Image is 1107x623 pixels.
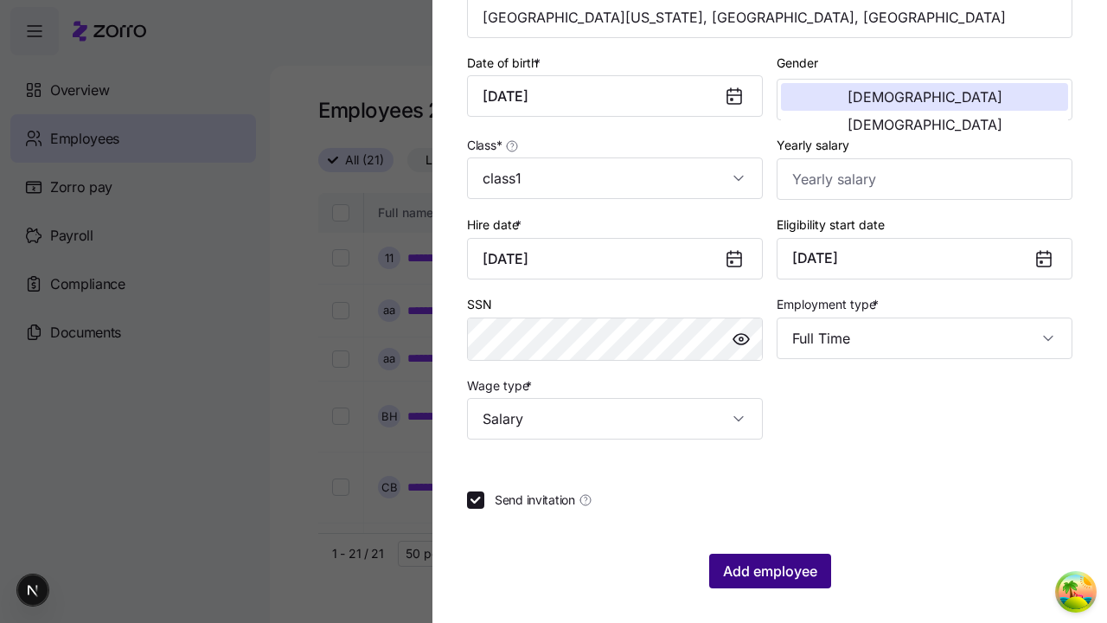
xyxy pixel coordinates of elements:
[848,90,1002,104] span: [DEMOGRAPHIC_DATA]
[467,137,502,154] span: Class *
[467,295,492,314] label: SSN
[467,238,763,279] input: MM/DD/YYYY
[467,215,525,234] label: Hire date
[723,561,817,581] span: Add employee
[467,54,544,73] label: Date of birth
[709,554,831,588] button: Add employee
[777,215,885,234] label: Eligibility start date
[467,376,535,395] label: Wage type
[1059,575,1093,609] button: Open Tanstack query devtools
[467,157,763,199] input: Class
[467,75,763,117] input: MM/DD/YYYY
[495,491,575,509] span: Send invitation
[777,318,1072,359] input: Select employment type
[467,398,763,440] input: Select wage type
[848,118,1002,132] span: [DEMOGRAPHIC_DATA]
[777,158,1072,200] input: Yearly salary
[777,136,849,155] label: Yearly salary
[777,238,1072,279] button: [DATE]
[777,295,882,314] label: Employment type
[777,54,818,73] label: Gender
